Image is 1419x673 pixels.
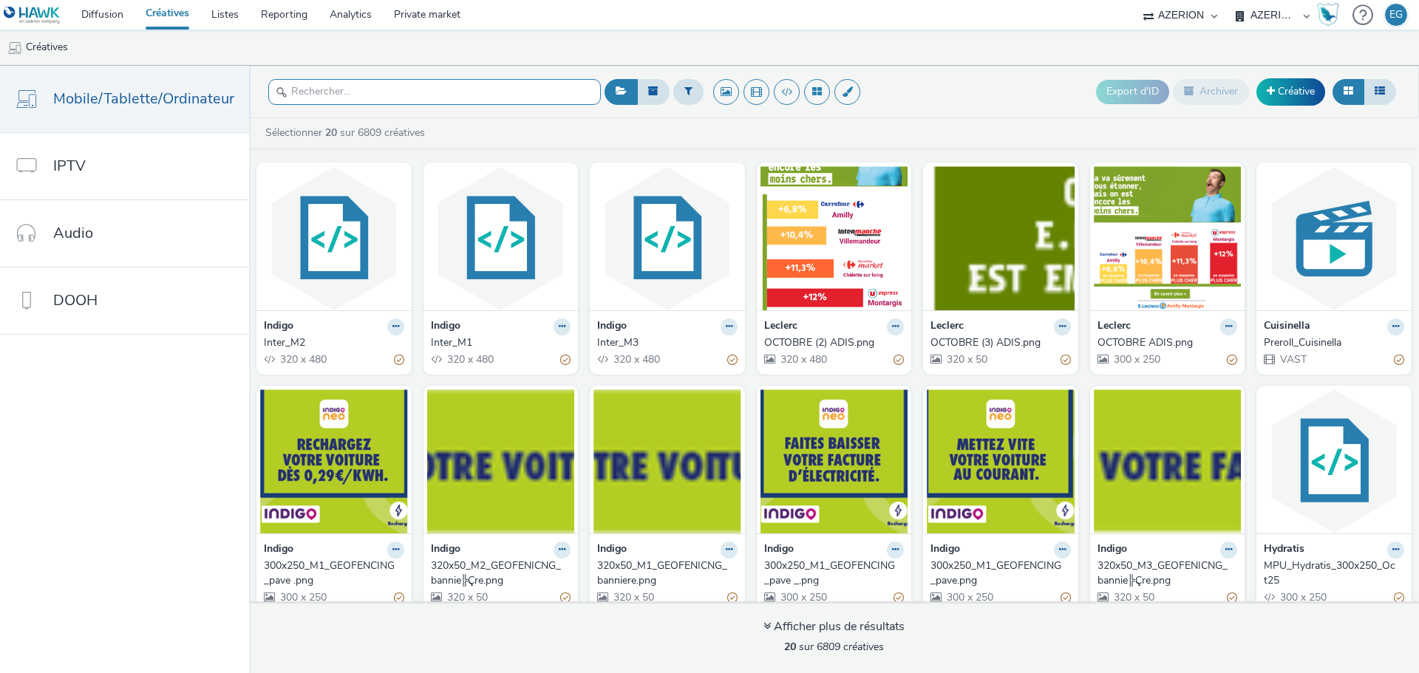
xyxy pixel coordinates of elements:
div: 320x50_M2_GEOFENICNG_bannie╠Çre.png [431,558,565,589]
a: 320x50_M1_GEOFENICNG_banniere.png [597,558,738,589]
div: Partiellement valide [394,590,404,606]
div: Partiellement valide [560,352,571,367]
span: 300 x 250 [1279,590,1327,604]
img: 300x250_M1_GEOFENCING_pave.png visual [927,389,1075,533]
div: Partiellement valide [394,352,404,367]
a: Créative [1256,78,1325,105]
strong: Indigo [597,318,627,335]
a: Inter_M3 [597,335,738,350]
img: Inter_M1 visual [427,166,575,310]
input: Rechercher... [268,79,601,105]
div: Partiellement valide [1394,590,1404,606]
span: 320 x 480 [612,352,660,366]
img: OCTOBRE ADIS.png visual [1094,166,1242,310]
img: OCTOBRE (3) ADIS.png visual [927,166,1075,310]
div: Partiellement valide [727,352,738,367]
div: Partiellement valide [1061,352,1071,367]
strong: Indigo [764,542,794,558]
span: 320 x 50 [1112,590,1154,604]
span: 300 x 250 [779,590,827,604]
img: MPU_Hydratis_300x250_Oct25 visual [1260,389,1408,533]
img: 320x50_M1_GEOFENICNG_banniere.png visual [593,389,741,533]
strong: Leclerc [764,318,797,335]
div: Partiellement valide [894,352,904,367]
div: 300x250_M1_GEOFENCING_pave _.png [764,558,899,589]
img: Inter_M2 visual [260,166,408,310]
a: OCTOBRE ADIS.png [1098,335,1238,350]
div: Inter_M1 [431,335,565,350]
span: 300 x 250 [1112,352,1160,366]
div: Preroll_Cuisinella [1264,335,1398,350]
div: Partiellement valide [560,590,571,606]
a: 320x50_M3_GEOFENICNG_bannie╠Çre.png [1098,558,1238,589]
button: Liste [1364,79,1396,104]
div: 320x50_M1_GEOFENICNG_banniere.png [597,558,732,589]
img: OCTOBRE (2) ADIS.png visual [760,166,908,310]
span: 320 x 480 [446,352,494,366]
strong: 20 [784,640,796,654]
a: 320x50_M2_GEOFENICNG_bannie╠Çre.png [431,558,571,589]
img: 320x50_M2_GEOFENICNG_bannie╠Çre.png visual [427,389,575,533]
span: 300 x 250 [945,590,993,604]
div: Partiellement valide [1227,590,1237,606]
a: Preroll_Cuisinella [1264,335,1404,350]
div: Partiellement valide [894,590,904,606]
span: VAST [1279,352,1307,366]
button: Grille [1333,79,1364,104]
img: Inter_M3 visual [593,166,741,310]
span: 320 x 480 [279,352,327,366]
span: 320 x 50 [612,590,654,604]
strong: Leclerc [930,318,964,335]
strong: 20 [325,126,337,140]
img: Preroll_Cuisinella visual [1260,166,1408,310]
span: IPTV [53,155,86,177]
a: OCTOBRE (3) ADIS.png [930,335,1071,350]
strong: Indigo [930,542,960,558]
strong: Indigo [264,318,293,335]
div: Inter_M2 [264,335,398,350]
span: 320 x 480 [779,352,827,366]
div: Partiellement valide [727,590,738,606]
div: Afficher plus de résultats [763,618,905,635]
div: OCTOBRE (2) ADIS.png [764,335,899,350]
div: OCTOBRE (3) ADIS.png [930,335,1065,350]
span: DOOH [53,290,98,311]
img: Hawk Academy [1317,3,1339,27]
a: Inter_M1 [431,335,571,350]
span: 320 x 50 [446,590,488,604]
div: Inter_M3 [597,335,732,350]
a: Inter_M2 [264,335,404,350]
strong: Cuisinella [1264,318,1310,335]
img: 300x250_M1_GEOFENCING_pave _.png visual [760,389,908,533]
a: Hawk Academy [1317,3,1345,27]
div: EG [1389,4,1403,26]
div: 320x50_M3_GEOFENICNG_bannie╠Çre.png [1098,558,1232,589]
img: undefined Logo [4,6,61,24]
a: Sélectionner sur 6809 créatives [264,126,431,140]
img: mobile [7,41,22,55]
strong: Indigo [597,542,627,558]
a: 300x250_M1_GEOFENCING_pave _.png [764,558,905,589]
strong: Leclerc [1098,318,1131,335]
div: Partiellement valide [1394,352,1404,367]
button: Export d'ID [1096,80,1169,103]
img: 300x250_M1_GEOFENCING_pave .png visual [260,389,408,533]
strong: Indigo [264,542,293,558]
span: Mobile/Tablette/Ordinateur [53,88,234,109]
button: Archiver [1173,79,1249,104]
div: Partiellement valide [1061,590,1071,606]
span: 320 x 50 [945,352,987,366]
span: sur 6809 créatives [784,640,884,654]
strong: Indigo [1098,542,1127,558]
div: 300x250_M1_GEOFENCING_pave.png [930,558,1065,589]
strong: Indigo [431,542,460,558]
div: MPU_Hydratis_300x250_Oct25 [1264,558,1398,589]
div: Partiellement valide [1227,352,1237,367]
a: 300x250_M1_GEOFENCING_pave .png [264,558,404,589]
div: 300x250_M1_GEOFENCING_pave .png [264,558,398,589]
a: 300x250_M1_GEOFENCING_pave.png [930,558,1071,589]
strong: Hydratis [1264,542,1304,558]
img: 320x50_M3_GEOFENICNG_bannie╠Çre.png visual [1094,389,1242,533]
a: OCTOBRE (2) ADIS.png [764,335,905,350]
